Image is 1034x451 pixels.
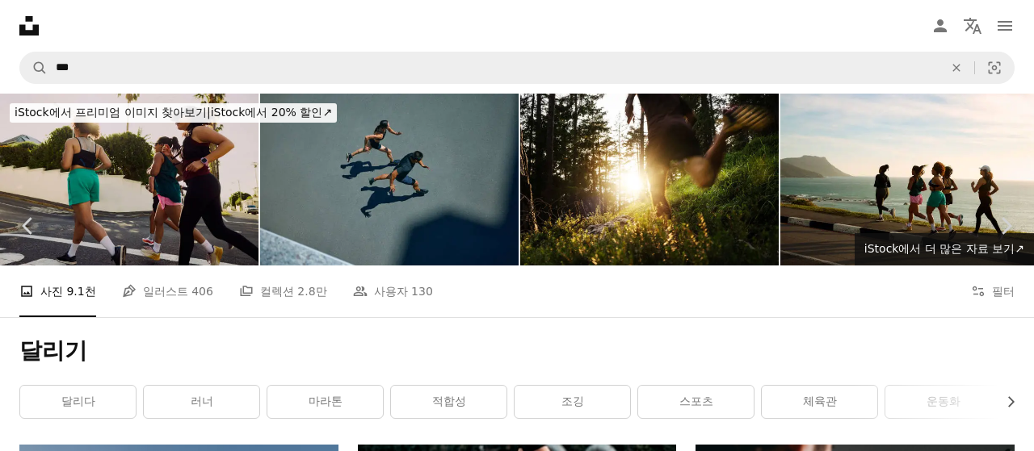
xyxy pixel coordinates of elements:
span: 2.8만 [297,282,326,300]
a: 다음 [977,148,1034,303]
img: 스포티한 복장을 한 젊은 운동선수 남성과 여성이 화창한 여름날 페어 운동을 하며 함께 달리고 있습니다. 커플에 맞습니다. [260,94,519,265]
a: 홈 — Unsplash [19,16,39,35]
button: 시각적 검색 [975,52,1014,83]
a: 러너 [144,386,259,418]
span: 406 [191,282,213,300]
span: iStock에서 프리미엄 이미지 찾아보기 | [15,106,211,119]
button: 삭제 [939,52,974,83]
a: 사용자 130 [353,265,433,317]
a: 로그인 / 가입 [924,10,956,42]
a: 컬렉션 2.8만 [239,265,327,317]
button: Unsplash 검색 [20,52,48,83]
a: 적합성 [391,386,506,418]
a: 체육관 [762,386,877,418]
span: 130 [411,282,433,300]
div: iStock에서 20% 할인 ↗ [10,103,337,123]
form: 사이트 전체에서 이미지 찾기 [19,52,1015,84]
a: 운동화 [885,386,1001,418]
a: 마라톤 [267,386,383,418]
span: iStock에서 더 많은 자료 보기 ↗ [864,242,1024,255]
h1: 달리기 [19,336,1015,365]
a: iStock에서 더 많은 자료 보기↗ [855,233,1034,265]
a: 조깅 [515,386,630,418]
button: 목록을 오른쪽으로 스크롤 [996,386,1015,418]
a: 달리다 [20,386,136,418]
button: 메뉴 [989,10,1021,42]
button: 언어 [956,10,989,42]
button: 필터 [971,265,1015,317]
img: Man trail running in a mountain forest [520,94,779,265]
a: 일러스트 406 [122,265,213,317]
a: 스포츠 [638,386,754,418]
